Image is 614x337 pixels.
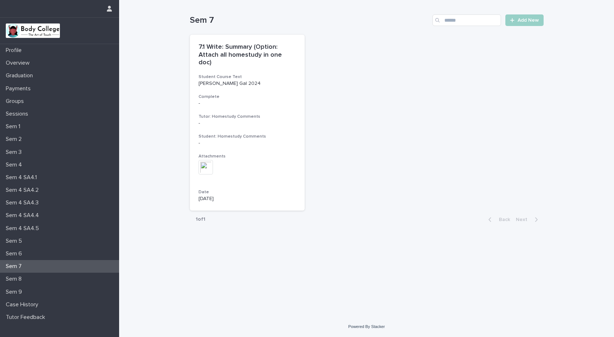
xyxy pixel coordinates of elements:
p: Sem 4 [3,161,28,168]
p: Tutor Feedback [3,314,51,321]
a: Powered By Stacker [348,324,385,329]
h1: Sem 7 [190,15,430,26]
h3: Attachments [199,154,296,159]
img: xvtzy2PTuGgGH0xbwGb2 [6,23,60,38]
p: Sem 5 [3,238,28,245]
button: Next [513,216,544,223]
h3: Date [199,189,296,195]
p: Sem 4 SA4.1 [3,174,43,181]
p: Sem 2 [3,136,27,143]
p: [PERSON_NAME] Gal 2024 [199,81,296,87]
p: Sem 6 [3,250,28,257]
a: 7.1 Write: Summary (Option: Attach all homestudy in one doc)Student Course Text[PERSON_NAME] Gal ... [190,35,305,211]
p: Sem 4 SA4.5 [3,225,45,232]
p: Case History [3,301,44,308]
p: 1 of 1 [190,211,211,228]
p: Overview [3,60,35,66]
p: Sem 3 [3,149,27,156]
p: [DATE] [199,196,296,202]
p: Sem 4 SA4.2 [3,187,44,194]
p: Profile [3,47,27,54]
p: Groups [3,98,30,105]
div: - [199,120,296,126]
span: Add New [518,18,539,23]
p: Sem 4 SA4.3 [3,199,44,206]
a: Add New [505,14,543,26]
h3: Tutor: Homestudy Comments [199,114,296,120]
p: Sem 8 [3,276,27,282]
span: Back [495,217,510,222]
span: Next [516,217,532,222]
h3: Student Course Text [199,74,296,80]
button: Back [483,216,513,223]
p: - [199,100,296,107]
p: Payments [3,85,36,92]
h3: Complete [199,94,296,100]
p: 7.1 Write: Summary (Option: Attach all homestudy in one doc) [199,43,296,67]
p: Sessions [3,111,34,117]
p: Sem 4 SA4.4 [3,212,45,219]
div: - [199,140,296,146]
input: Search [432,14,501,26]
p: Sem 7 [3,263,27,270]
p: Graduation [3,72,39,79]
p: Sem 1 [3,123,26,130]
h3: Student: Homestudy Comments [199,134,296,139]
p: Sem 9 [3,289,28,295]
